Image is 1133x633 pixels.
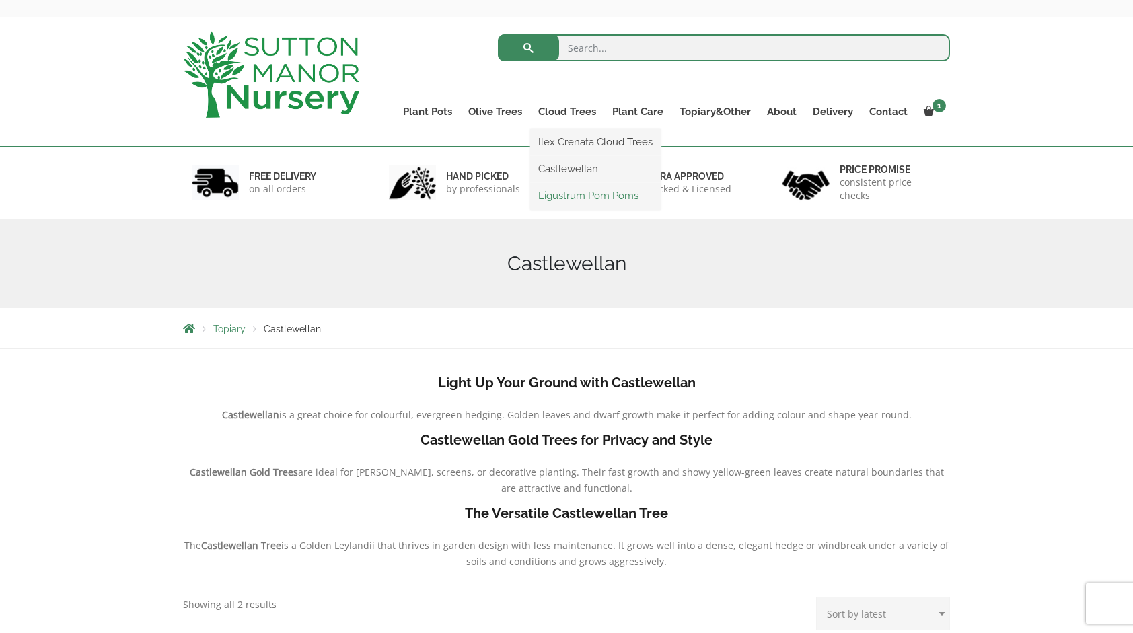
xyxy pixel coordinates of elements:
a: Ligustrum Pom Poms [530,186,661,206]
h6: Defra approved [643,170,731,182]
img: 4.jpg [782,162,830,203]
span: Castlewellan [264,324,321,334]
h6: FREE DELIVERY [249,170,316,182]
img: 2.jpg [389,165,436,200]
span: 1 [933,99,946,112]
p: Showing all 2 results [183,597,277,613]
p: consistent price checks [840,176,942,202]
a: Ilex Crenata Cloud Trees [530,132,661,152]
a: Castlewellan [530,159,661,179]
span: is a great choice for colourful, evergreen hedging. Golden leaves and dwarf growth make it perfec... [279,408,912,421]
b: Castlewellan Tree [201,539,281,552]
a: About [759,102,805,121]
a: Plant Pots [395,102,460,121]
a: 1 [916,102,950,121]
nav: Breadcrumbs [183,323,950,334]
b: Light Up Your Ground with Castlewellan [438,375,696,391]
a: Plant Care [604,102,671,121]
b: The Versatile Castlewellan Tree [465,505,668,521]
a: Contact [861,102,916,121]
h6: Price promise [840,163,942,176]
p: by professionals [446,182,520,196]
img: 1.jpg [192,165,239,200]
span: is a Golden Leylandii that thrives in garden design with less maintenance. It grows well into a d... [281,539,949,568]
span: are ideal for [PERSON_NAME], screens, or decorative planting. Their fast growth and showy yellow-... [298,466,944,494]
input: Search... [498,34,951,61]
a: Topiary [213,324,246,334]
p: checked & Licensed [643,182,731,196]
select: Shop order [816,597,950,630]
b: Castlewellan Gold Trees [190,466,298,478]
a: Topiary&Other [671,102,759,121]
span: The [184,539,201,552]
a: Delivery [805,102,861,121]
a: Cloud Trees [530,102,604,121]
img: logo [183,31,359,118]
b: Castlewellan [222,408,279,421]
h6: hand picked [446,170,520,182]
h1: Castlewellan [183,252,950,276]
a: Olive Trees [460,102,530,121]
p: on all orders [249,182,316,196]
b: Castlewellan Gold Trees for Privacy and Style [421,432,712,448]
